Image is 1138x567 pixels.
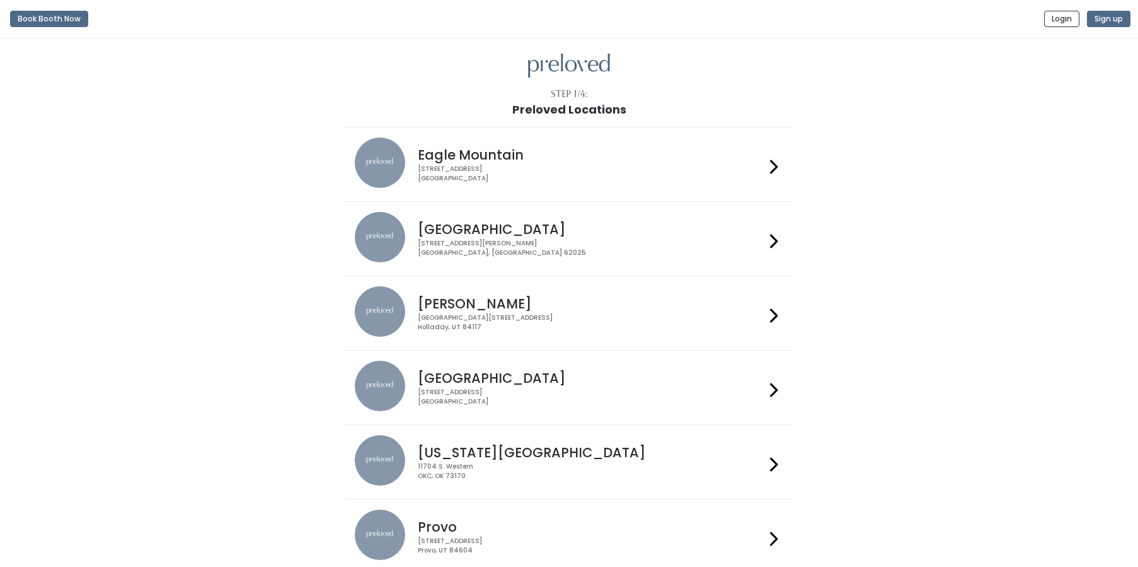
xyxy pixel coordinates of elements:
[355,435,405,486] img: preloved location
[528,54,610,78] img: preloved logo
[10,5,88,33] a: Book Booth Now
[418,462,764,481] div: 11704 S. Western OKC, OK 73170
[512,103,626,116] h1: Preloved Locations
[355,212,405,262] img: preloved location
[355,361,783,414] a: preloved location [GEOGRAPHIC_DATA] [STREET_ADDRESS][GEOGRAPHIC_DATA]
[1087,11,1130,27] button: Sign up
[355,137,405,188] img: preloved location
[418,148,764,162] h4: Eagle Mountain
[355,212,783,266] a: preloved location [GEOGRAPHIC_DATA] [STREET_ADDRESS][PERSON_NAME][GEOGRAPHIC_DATA], [GEOGRAPHIC_D...
[418,165,764,183] div: [STREET_ADDRESS] [GEOGRAPHIC_DATA]
[418,537,764,555] div: [STREET_ADDRESS] Provo, UT 84604
[355,361,405,411] img: preloved location
[355,510,783,563] a: preloved location Provo [STREET_ADDRESS]Provo, UT 84604
[355,137,783,191] a: preloved location Eagle Mountain [STREET_ADDRESS][GEOGRAPHIC_DATA]
[10,11,88,27] button: Book Booth Now
[418,222,764,237] h4: [GEOGRAPHIC_DATA]
[418,313,764,332] div: [GEOGRAPHIC_DATA][STREET_ADDRESS] Holladay, UT 84117
[355,435,783,489] a: preloved location [US_STATE][GEOGRAPHIC_DATA] 11704 S. WesternOKC, OK 73170
[418,520,764,534] h4: Provo
[418,445,764,460] h4: [US_STATE][GEOGRAPHIC_DATA]
[418,388,764,406] div: [STREET_ADDRESS] [GEOGRAPHIC_DATA]
[418,371,764,385] h4: [GEOGRAPHIC_DATA]
[418,239,764,257] div: [STREET_ADDRESS][PERSON_NAME] [GEOGRAPHIC_DATA], [GEOGRAPHIC_DATA] 62025
[1044,11,1079,27] button: Login
[355,510,405,560] img: preloved location
[355,286,783,340] a: preloved location [PERSON_NAME] [GEOGRAPHIC_DATA][STREET_ADDRESS]Holladay, UT 84117
[551,88,588,101] div: Step 1/4:
[355,286,405,337] img: preloved location
[418,296,764,311] h4: [PERSON_NAME]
